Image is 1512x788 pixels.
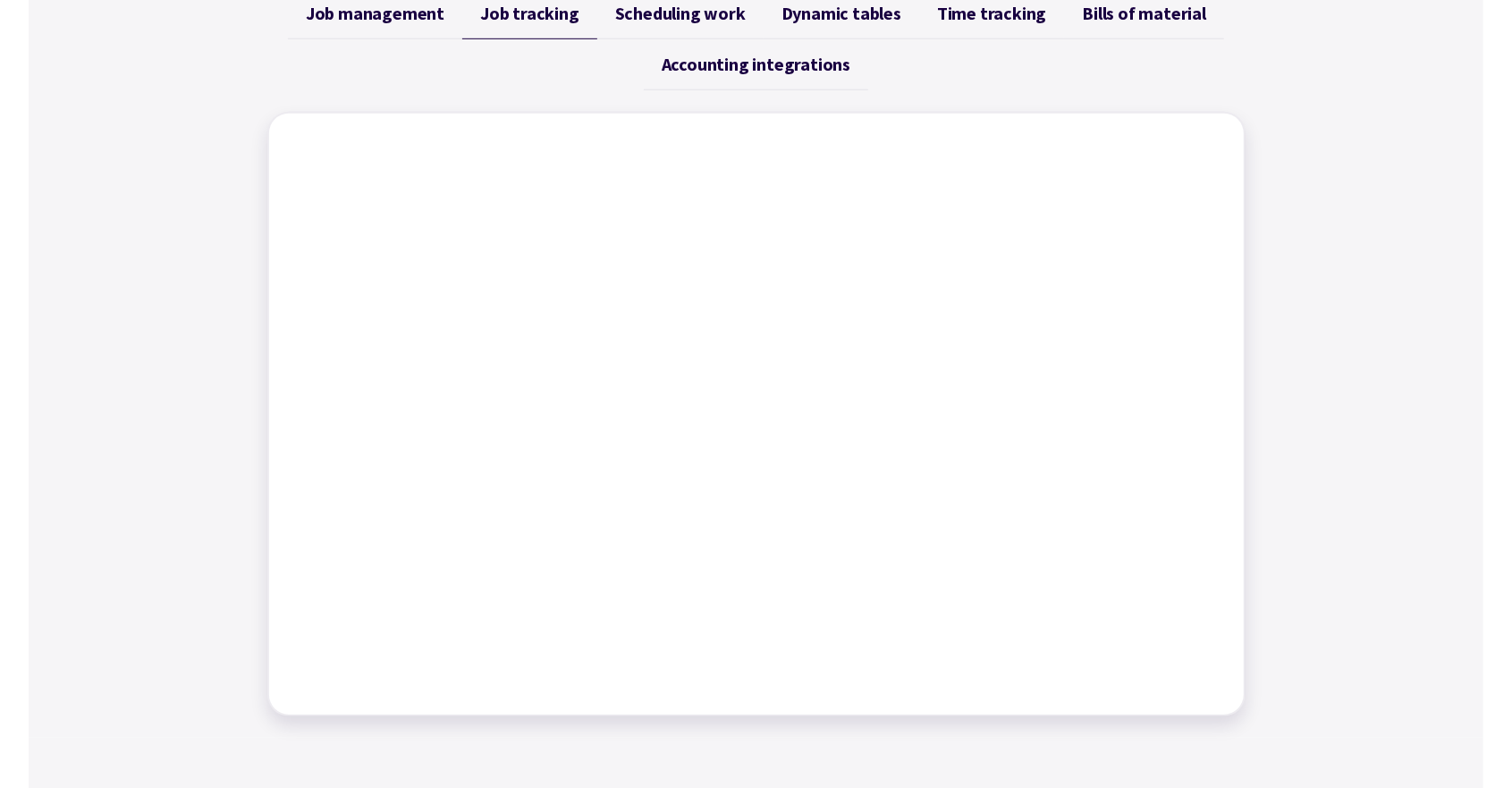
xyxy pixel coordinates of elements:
[480,3,579,24] span: Job tracking
[287,131,1226,697] iframe: Factory - Tracking jobs using Workflow
[937,3,1046,24] span: Time tracking
[306,3,444,24] span: Job management
[781,3,901,24] span: Dynamic tables
[615,3,746,24] span: Scheduling work
[1214,595,1512,788] iframe: Chat Widget
[662,54,850,75] span: Accounting integrations
[1082,3,1206,24] span: Bills of material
